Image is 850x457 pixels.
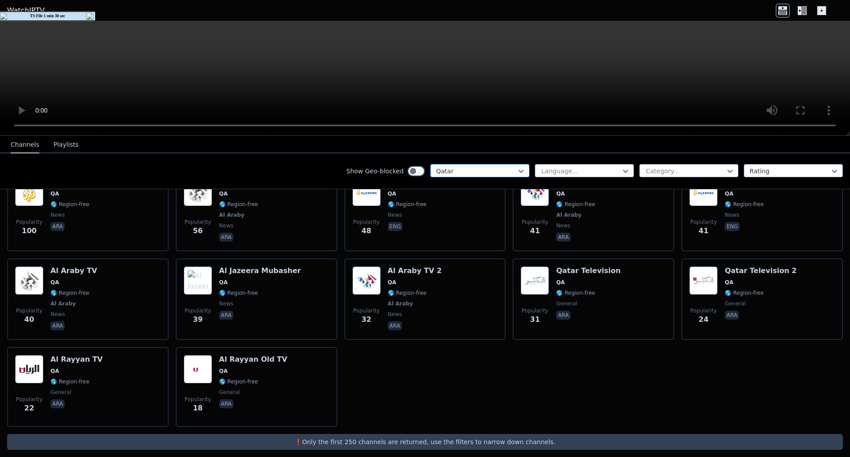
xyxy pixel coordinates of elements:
[556,222,570,229] span: news
[50,211,65,219] span: news
[15,266,43,295] img: Al Araby TV
[556,266,621,275] h6: Qatar Television
[219,355,287,364] h6: Al Rayyan Old TV
[50,399,65,408] p: ara
[24,403,34,414] span: 22
[219,190,228,197] span: QA
[50,321,65,330] p: ara
[16,396,42,403] span: Popularity
[689,178,718,206] img: Al Jazeera English
[24,314,34,325] span: 40
[54,137,79,153] button: Playlists
[388,289,427,297] span: 🌎 Region-free
[184,355,212,383] img: Al Rayyan Old TV
[556,311,570,320] p: ara
[50,289,89,297] span: 🌎 Region-free
[361,314,371,325] span: 32
[353,307,380,314] span: Popularity
[219,378,258,385] span: 🌎 Region-free
[725,311,739,320] p: ara
[193,314,203,325] span: 39
[522,307,548,314] span: Popularity
[219,399,233,408] p: ara
[725,222,740,231] p: eng
[725,201,764,208] span: 🌎 Region-free
[689,266,718,295] img: Qatar Television 2
[725,190,734,197] span: QA
[185,396,211,403] span: Popularity
[219,279,228,286] span: QA
[193,226,203,236] span: 56
[50,201,89,208] span: 🌎 Region-free
[699,226,708,236] span: 41
[219,222,233,229] span: news
[388,201,427,208] span: 🌎 Region-free
[219,300,233,307] span: news
[219,266,301,275] h6: Al Jazeera Mubasher
[16,219,42,226] span: Popularity
[521,266,549,295] img: Qatar Television
[725,289,764,297] span: 🌎 Region-free
[219,211,244,219] span: Al Araby
[388,311,402,318] span: news
[352,266,381,295] img: Al Araby TV 2
[388,321,402,330] p: ara
[50,190,59,197] span: QA
[530,226,540,236] span: 41
[11,437,839,446] p: ❗️Only the first 250 channels are returned, use the filters to narrow down channels.
[15,178,43,206] img: Al Jazeera
[352,178,381,206] img: Al Jazeera English
[699,314,708,325] span: 24
[690,219,717,226] span: Popularity
[15,355,43,383] img: Al Rayyan TV
[50,367,59,375] span: QA
[725,211,739,219] span: news
[556,233,570,242] p: ara
[361,226,371,236] span: 48
[388,300,413,307] span: Al Araby
[353,219,380,226] span: Popularity
[725,266,796,275] h6: Qatar Television 2
[530,314,540,325] span: 31
[50,378,89,385] span: 🌎 Region-free
[219,389,240,396] span: general
[22,226,36,236] span: 100
[50,266,97,275] h6: Al Araby TV
[556,190,565,197] span: QA
[388,279,397,286] span: QA
[388,190,397,197] span: QA
[725,300,746,307] span: general
[185,219,211,226] span: Popularity
[219,289,258,297] span: 🌎 Region-free
[9,12,86,20] td: TS File 1 min 30 sec
[184,178,212,206] img: Al Araby TV
[388,211,402,219] span: news
[521,178,549,206] img: Al Araby TV 2
[50,311,65,318] span: news
[184,266,212,295] img: Al Jazeera Mubasher
[556,300,577,307] span: general
[50,389,71,396] span: general
[219,201,258,208] span: 🌎 Region-free
[50,279,59,286] span: QA
[690,307,717,314] span: Popularity
[50,222,65,231] p: ara
[556,279,565,286] span: QA
[7,5,45,16] a: WatchIPTV
[50,355,103,364] h6: Al Rayyan TV
[556,289,595,297] span: 🌎 Region-free
[388,266,442,275] h6: Al Araby TV 2
[556,201,595,208] span: 🌎 Region-free
[219,311,233,320] p: ara
[86,13,95,20] img: close16.png
[388,222,403,231] p: eng
[522,219,548,226] span: Popularity
[219,367,228,375] span: QA
[11,137,39,153] button: Channels
[50,300,76,307] span: Al Araby
[219,233,233,242] p: ara
[193,403,203,414] span: 18
[185,307,211,314] span: Popularity
[16,307,42,314] span: Popularity
[346,167,404,176] label: Show Geo-blocked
